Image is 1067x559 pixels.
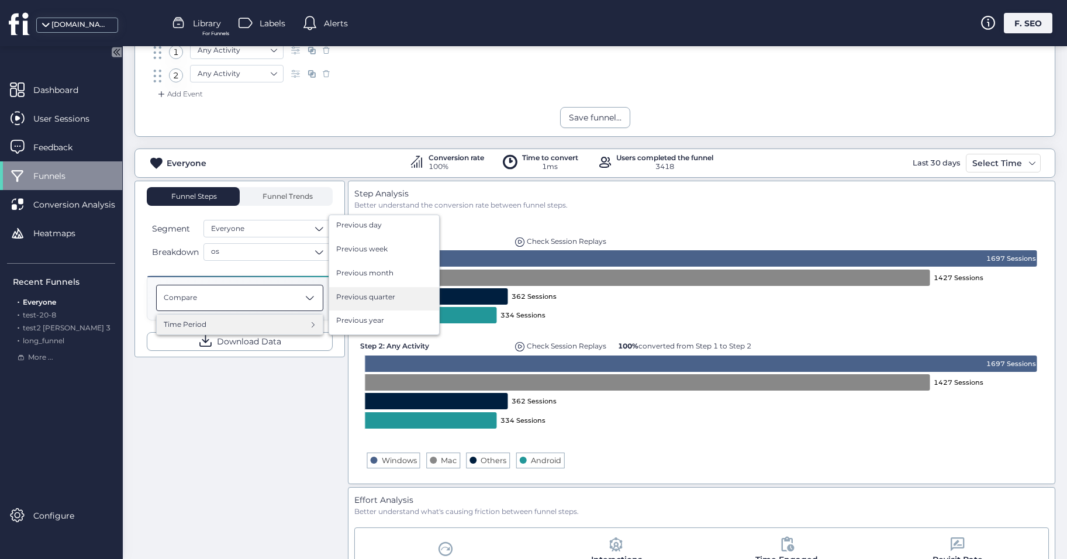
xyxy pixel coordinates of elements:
text: Mac [441,456,457,465]
text: 362 Sessions [512,397,557,405]
text: 1697 Sessions [986,254,1036,263]
nz-select-item: Any Activity [198,42,276,59]
span: Conversion Analysis [33,198,133,211]
text: 334 Sessions [500,311,545,319]
span: Segment [152,222,190,235]
div: Last 30 days [910,154,963,172]
text: 1697 Sessions [986,360,1036,368]
span: Check Session Replays [527,237,606,246]
span: . [18,295,19,306]
span: Funnels [33,170,83,182]
div: Save funnel... [569,111,621,124]
span: Heatmaps [33,227,93,240]
span: Step 2: Any Activity [360,341,429,350]
div: Replays of user dropping [512,336,609,352]
span: Compare [164,292,197,303]
div: Recent Funnels [13,275,115,288]
span: Everyone [23,298,56,306]
text: 334 Sessions [500,416,545,425]
span: Everyone [211,223,244,234]
div: 1ms [522,161,578,172]
span: Labels [260,17,285,30]
span: . [18,321,19,332]
text: Others [481,456,506,465]
span: Download Data [217,335,281,348]
text: Android [531,456,561,465]
span: More ... [28,352,53,363]
span: os [211,246,219,257]
button: Download Data [147,332,333,351]
div: [DOMAIN_NAME] [51,19,110,30]
div: Step 2: Any Activity [360,336,506,351]
span: Funnel Steps [170,193,217,200]
div: Effort Analysis [354,494,1049,506]
span: test2 [PERSON_NAME] 3 [23,323,111,332]
div: Better understand the conversion rate between funnel steps. [354,200,1049,211]
span: Funnel Trends [260,193,313,200]
div: F. SEO [1004,13,1052,33]
div: Replays of user dropping [512,231,609,247]
span: long_funnel [23,336,64,345]
text: 1427 Sessions [934,274,983,282]
span: Feedback [33,141,90,154]
span: test-20-8 [23,310,56,319]
div: Time to convert [522,154,578,161]
span: For Funnels [202,30,229,37]
text: 1427 Sessions [934,378,983,387]
div: Select Time [969,156,1025,170]
div: 1 [169,45,183,59]
div: Better understand what's causing friction between funnel steps. [354,506,1049,517]
button: Breakdown [147,245,201,259]
span: Time Period [164,319,206,330]
span: converted from Step 1 to Step 2 [618,341,751,350]
div: 100% converted from Step 1 to Step 2 [615,336,754,351]
span: Breakdown [152,246,199,258]
div: Everyone [167,157,206,170]
text: 362 Sessions [512,292,557,301]
span: Configure [33,509,92,522]
button: Segment [147,222,201,236]
span: Alerts [324,17,348,30]
span: User Sessions [33,112,107,125]
b: 100% [618,341,638,350]
div: Conversion rate [429,154,484,161]
div: 2 [169,68,183,82]
span: Dashboard [33,84,96,96]
span: . [18,334,19,345]
span: . [18,308,19,319]
span: Library [193,17,221,30]
div: Step Analysis [354,187,1049,200]
div: 100% [429,161,484,172]
div: 3418 [616,161,713,172]
div: Users completed the funnel [616,154,713,161]
span: Check Session Replays [527,341,606,350]
nz-select-item: Any Activity [198,65,276,82]
div: Add Event [156,88,203,100]
text: Windows [382,456,417,465]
